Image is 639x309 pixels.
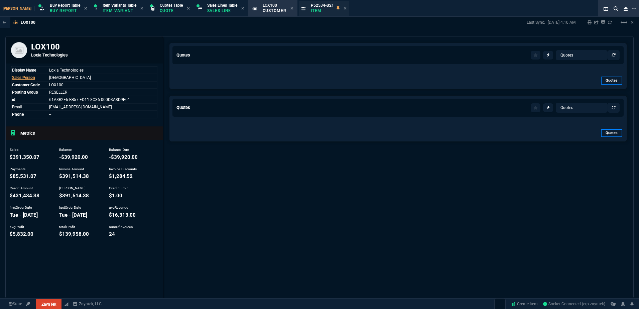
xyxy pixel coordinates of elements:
nx-icon: Split Panels [601,5,611,13]
span: Item Variants Table [103,3,136,8]
span: debitAmount [59,193,89,199]
nx-icon: Back to Table [3,20,6,25]
span: numOfInvoices [109,231,115,237]
span: Sales [10,147,18,152]
nx-icon: Open New Tab [632,5,636,12]
span: Name [49,112,51,117]
p: Sales Line [207,8,237,13]
span: totalProfit [59,225,75,229]
p: Quotes [601,77,622,85]
p: [DATE] 4:10 AM [548,20,576,25]
span: invoiceDiscounts [109,173,133,179]
a: Create Item [508,299,540,309]
span: creditAmount [10,193,39,199]
span: Invoice Amount [59,167,84,171]
tr: Name [11,67,157,74]
p: Item [311,8,334,13]
span: id [12,97,15,102]
span: Posting Group [12,90,38,95]
p: Quote [160,8,183,13]
span: balanceDue [109,154,138,160]
tr: Name [11,111,157,118]
span: Display Name [12,68,36,73]
span: creditLimit [109,193,122,199]
span: Balance [59,147,72,152]
span: Sales Person [12,75,35,80]
nx-icon: Close Workbench [621,5,630,13]
span: avgRevenue [109,212,136,218]
tr: See Marketplace Order [11,96,157,103]
span: Credit Amount [10,186,33,190]
span: See Marketplace Order [49,97,130,102]
span: Name [49,105,112,109]
tr: Name [11,81,157,89]
span: Email [12,105,22,109]
h5: Loxia Technologies [31,52,157,58]
p: Customer [263,8,287,13]
tr: Customer Type [11,89,157,96]
span: balance [59,154,88,160]
nx-icon: Close Tab [187,6,190,11]
span: Payments [10,167,25,171]
a: Name [49,83,63,87]
span: LOX100 [263,3,277,8]
h5: Metrics [20,130,160,136]
a: Hide Workbench [631,20,634,25]
span: sales [10,154,39,160]
span: Phone [12,112,24,117]
a: LSrQFGBmLuxUMu7bAAB_ [543,301,605,307]
nx-icon: Close Tab [241,6,244,11]
tr: Name [11,103,157,111]
span: numOfInvoices [109,225,133,229]
p: LOX100 [21,20,35,25]
h5: Quotes [176,104,190,111]
p: Buy Report [50,8,80,13]
h5: Quotes [176,52,190,58]
span: firstOrderDate [10,205,32,210]
mat-icon: Example home icon [620,18,628,26]
span: Socket Connected (erp-zayntek) [543,302,605,306]
span: totalProfit [59,231,89,237]
span: Sales Lines Table [207,3,237,8]
span: invoiceAmount [59,173,89,179]
a: Global State [7,301,24,307]
p: Quotes [601,129,622,137]
span: Quotes Table [160,3,183,8]
span: P52534-B21 [311,3,334,8]
nx-icon: Close Tab [84,6,87,11]
span: Customer Code [12,83,40,87]
nx-icon: Close Tab [290,6,293,11]
h3: LOX100 [31,42,157,52]
span: Name [49,68,84,73]
nx-icon: Search [611,5,621,13]
span: Customer Type [49,90,67,95]
a: msbcCompanyName [71,301,104,307]
span: avgProfit [10,231,33,237]
span: firstOrderDate [10,212,38,218]
span: avgRevenue [109,205,128,210]
span: Invoice Discounts [109,167,137,171]
span: [PERSON_NAME] [59,186,86,190]
nx-icon: Close Tab [344,6,347,11]
span: Credit Limit [109,186,128,190]
span: lastOrderDate [59,212,87,218]
span: payments [10,173,36,179]
span: avgProfit [10,225,24,229]
p: Last Sync: [527,20,548,25]
span: lastOrderDate [59,205,81,210]
a: [DEMOGRAPHIC_DATA] [49,75,91,80]
a: API TOKEN [24,301,32,307]
tr: undefined [11,74,157,81]
p: Item Variant [103,8,136,13]
span: [PERSON_NAME] [3,6,34,11]
nx-icon: Close Tab [140,6,143,11]
span: Buy Report Table [50,3,80,8]
span: Balance Due [109,147,129,152]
